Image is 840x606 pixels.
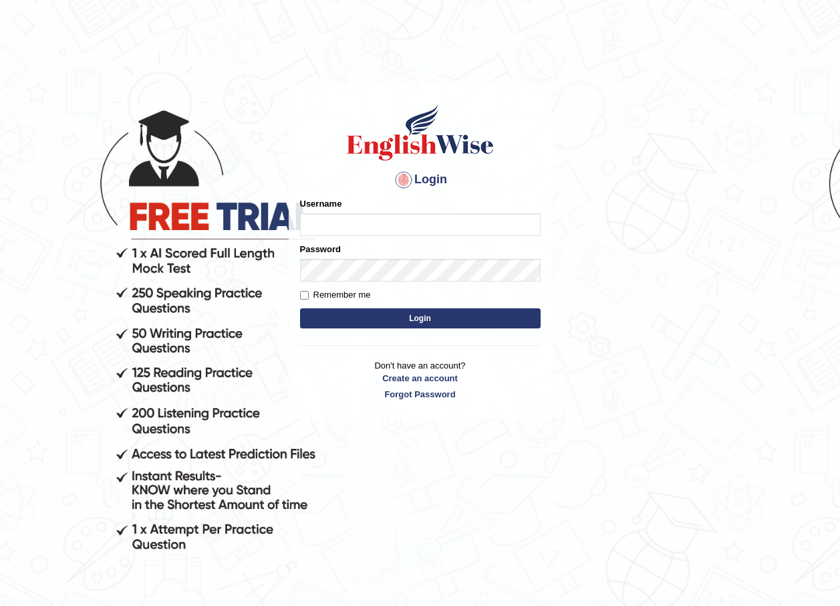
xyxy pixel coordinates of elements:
a: Create an account [300,372,541,385]
input: Remember me [300,291,309,300]
button: Login [300,308,541,328]
label: Remember me [300,288,371,302]
label: Password [300,243,341,256]
p: Don't have an account? [300,359,541,401]
a: Forgot Password [300,388,541,401]
img: Logo of English Wise sign in for intelligent practice with AI [344,102,497,163]
label: Username [300,197,342,210]
h4: Login [300,169,541,191]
